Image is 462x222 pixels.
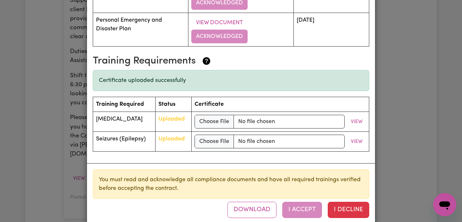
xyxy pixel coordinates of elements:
[227,202,276,218] button: Download contract
[155,97,191,112] th: Status
[433,193,456,216] iframe: Button to launch messaging window
[191,97,369,112] th: Certificate
[293,13,369,46] td: [DATE]
[93,70,369,91] div: Certificate uploaded successfully
[158,136,185,142] span: Uploaded
[348,136,366,147] button: View
[191,16,248,30] button: View Document
[93,169,369,199] div: You must read and acknowledge all compliance documents and have all required trainings verified b...
[93,132,156,152] td: Seizures (Epilepsy)
[158,116,185,122] span: Uploaded
[93,97,156,112] th: Training Required
[328,202,369,218] button: Decline the contract terms
[348,116,366,127] button: View
[93,13,188,46] td: Personal Emergency and Disaster Plan
[93,55,363,68] h3: Training Requirements
[93,112,156,132] td: [MEDICAL_DATA]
